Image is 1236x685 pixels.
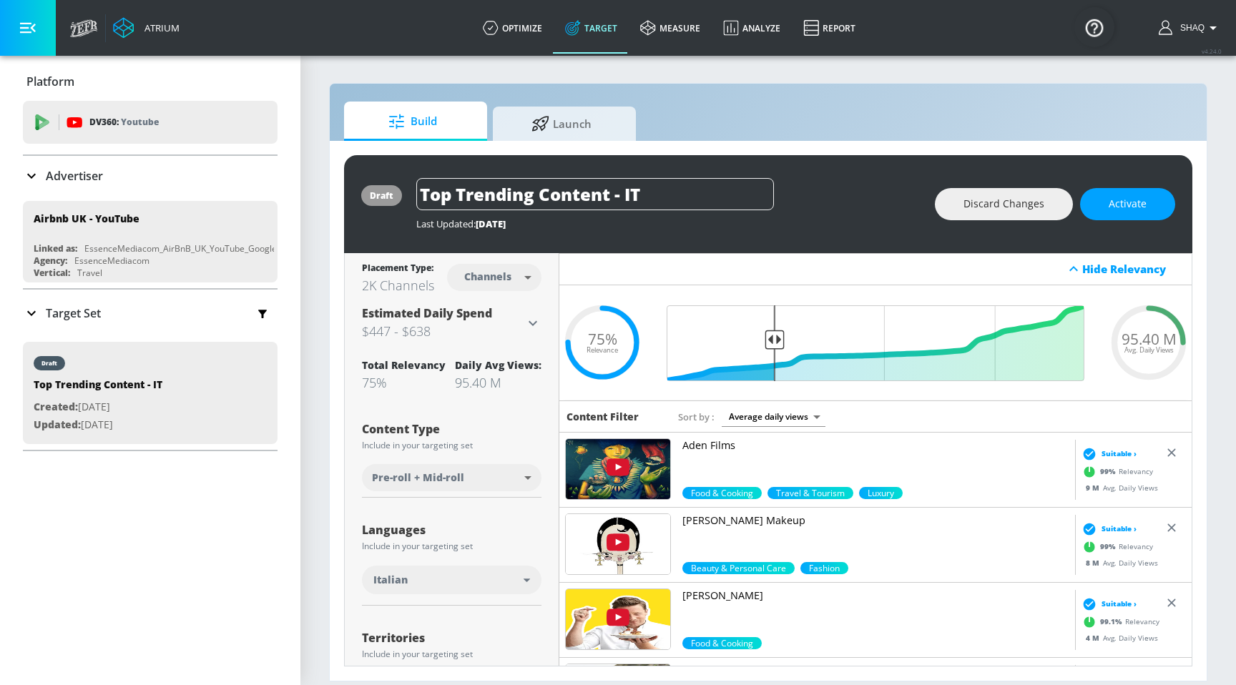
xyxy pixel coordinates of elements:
a: Target [554,2,629,54]
div: Hide Relevancy [559,253,1192,285]
span: Food & Cooking [682,637,762,649]
p: [PERSON_NAME] [682,588,1069,603]
div: Suitable › [1079,522,1137,536]
span: 95.40 M [1122,332,1177,347]
img: UUpSgg_ECBj25s9moCDfSTsA [566,589,670,649]
div: Avg. Daily Views [1079,483,1158,493]
span: Beauty & Personal Care [682,562,795,574]
span: Suitable › [1102,598,1137,609]
h3: $447 - $638 [362,321,524,341]
span: Activate [1109,195,1147,213]
div: 99.0% [767,487,853,499]
button: Shaq [1159,19,1222,36]
span: Pre-roll + Mid-roll [372,470,464,485]
p: Target Set [46,305,101,321]
span: 75% [588,332,617,347]
span: Estimated Daily Spend [362,305,492,321]
span: 9 M [1086,483,1103,493]
div: Estimated Daily Spend$447 - $638 [362,305,541,341]
a: [PERSON_NAME] [682,588,1069,637]
p: [DATE] [34,416,162,434]
div: Platform [23,61,278,102]
div: draft [41,360,57,367]
div: Include in your targeting set [362,542,541,551]
div: Avg. Daily Views [1079,633,1158,644]
span: 99 % [1100,541,1119,552]
span: Travel & Tourism [767,487,853,499]
div: EssenceMediacom_AirBnB_UK_YouTube_GoogleAds [84,242,292,255]
p: Youtube [121,114,159,129]
div: Hide Relevancy [1082,262,1184,276]
div: Total Relevancy [362,358,446,372]
div: Include in your targeting set [362,650,541,659]
span: Suitable › [1102,448,1137,459]
div: 70.0% [800,562,848,574]
div: Avg. Daily Views [1079,558,1158,568]
input: Final Threshold [659,305,1092,381]
span: Luxury [859,487,903,499]
p: DV360: [89,114,159,130]
div: EssenceMediacom [74,255,149,267]
span: Food & Cooking [682,487,762,499]
span: Sort by [678,410,715,423]
img: UUzViyYYoAyeH0O1zySGdJTg [566,514,670,574]
div: 99.0% [682,487,762,499]
span: login as: shaquille.huang@zefr.com [1174,23,1205,33]
a: Atrium [113,17,180,39]
div: 99.1% [682,637,762,649]
span: Suitable › [1102,523,1137,534]
span: Relevance [587,347,618,354]
div: draftTop Trending Content - ITCreated:[DATE]Updated:[DATE] [23,342,278,444]
p: Platform [26,74,74,89]
div: Last Updated: [416,217,921,230]
div: Vertical: [34,267,70,279]
div: Linked as: [34,242,77,255]
div: Italian [362,566,541,594]
p: Aden Films [682,438,1069,453]
span: Italian [373,573,408,587]
div: Content Type [362,423,541,435]
div: Suitable › [1079,597,1137,611]
div: Airbnb UK - YouTube [34,212,139,225]
div: DV360: Youtube [23,101,278,144]
div: Airbnb UK - YouTubeLinked as:EssenceMediacom_AirBnB_UK_YouTube_GoogleAdsAgency:EssenceMediacomVer... [23,201,278,282]
button: Activate [1080,188,1175,220]
h6: Content Filter [566,410,639,423]
span: Build [358,104,467,139]
div: Average daily views [722,407,825,426]
span: Fashion [800,562,848,574]
a: measure [629,2,712,54]
div: 95.40 M [455,374,541,391]
span: [DATE] [476,217,506,230]
span: Avg. Daily Views [1124,347,1174,354]
div: 75% [362,374,446,391]
div: Relevancy [1079,536,1153,558]
button: Open Resource Center [1074,7,1114,47]
div: Target Set [23,290,278,337]
button: Discard Changes [935,188,1073,220]
div: draft [370,189,393,202]
div: Atrium [139,21,180,34]
div: Suitable › [1079,447,1137,461]
span: v 4.24.0 [1202,47,1222,55]
div: Top Trending Content - IT [34,378,162,398]
span: Launch [507,107,616,141]
div: Travel [77,267,102,279]
span: Discard Changes [963,195,1044,213]
span: 99 % [1100,466,1119,477]
a: optimize [471,2,554,54]
div: Territories [362,632,541,644]
p: Aperitivo 50 [682,664,1069,678]
div: Channels [457,270,519,282]
div: Placement Type: [362,262,434,277]
img: UUu9g5OmzcCpcJnmSYyHnIVw [566,439,670,499]
a: Report [792,2,867,54]
div: 99.0% [682,562,795,574]
div: Relevancy [1079,611,1159,633]
div: Agency: [34,255,67,267]
span: Created: [34,400,78,413]
a: Analyze [712,2,792,54]
div: 2K Channels [362,277,434,294]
